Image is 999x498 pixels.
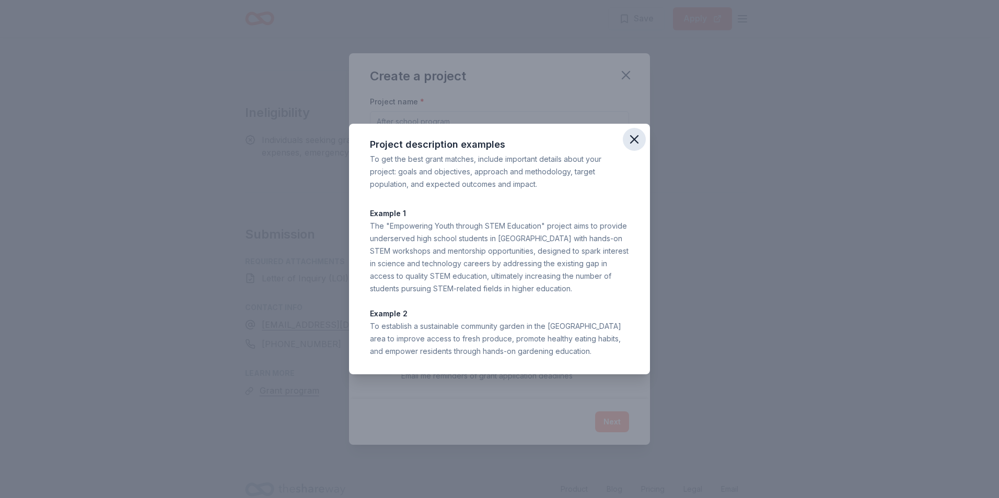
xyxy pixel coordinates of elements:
[370,136,629,153] div: Project description examples
[370,307,629,320] p: Example 2
[370,207,629,220] p: Example 1
[370,153,629,191] div: To get the best grant matches, include important details about your project: goals and objectives...
[370,220,629,295] div: The "Empowering Youth through STEM Education" project aims to provide underserved high school stu...
[370,320,629,358] div: To establish a sustainable community garden in the [GEOGRAPHIC_DATA] area to improve access to fr...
